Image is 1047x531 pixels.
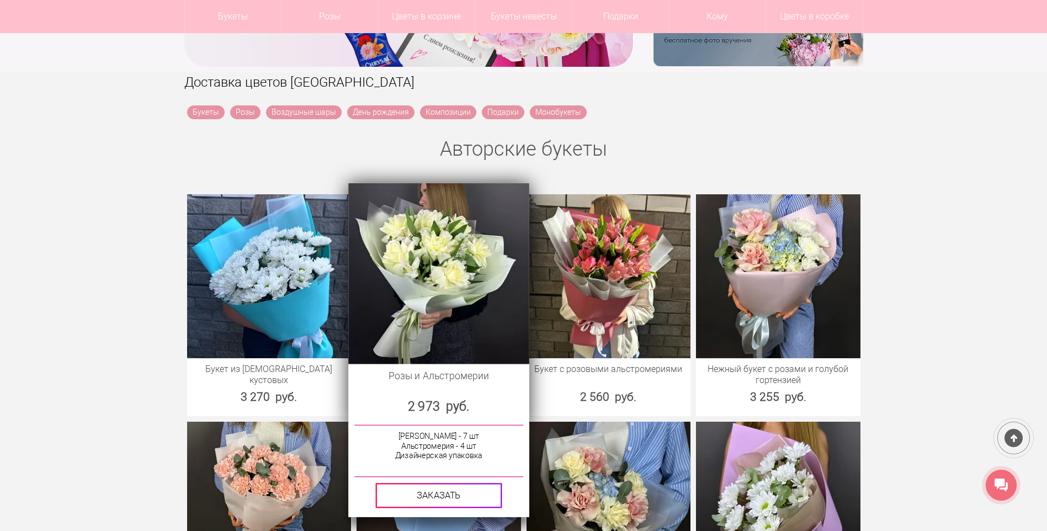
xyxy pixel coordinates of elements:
img: Розы и Альстромерии [348,183,529,363]
a: Розы [230,105,261,119]
a: Авторские букеты [440,137,607,161]
div: 2 973 руб. [348,397,529,415]
a: Розы и Альстромерии [354,370,523,382]
a: Подарки [482,105,524,119]
a: Букет из [DEMOGRAPHIC_DATA] кустовых [193,364,346,386]
a: День рождения [347,105,414,119]
div: 3 255 руб. [696,389,860,405]
a: Монобукеты [530,105,587,119]
img: Нежный букет с розами и голубой гортензией [696,194,860,359]
h1: Доставка цветов [GEOGRAPHIC_DATA] [184,72,863,92]
div: [PERSON_NAME] - 7 шт Альстромерия - 4 шт Дизайнерская упаковка [354,425,523,477]
a: Букет с розовыми альстромериями [532,364,685,375]
a: Букеты [187,105,225,119]
a: Композиции [420,105,476,119]
img: Букет с розовыми альстромериями [527,194,691,359]
img: Букет из хризантем кустовых [187,194,352,359]
div: 2 560 руб. [527,389,691,405]
a: Воздушные шары [266,105,342,119]
a: Нежный букет с розами и голубой гортензией [701,364,855,386]
div: 3 270 руб. [187,389,352,405]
